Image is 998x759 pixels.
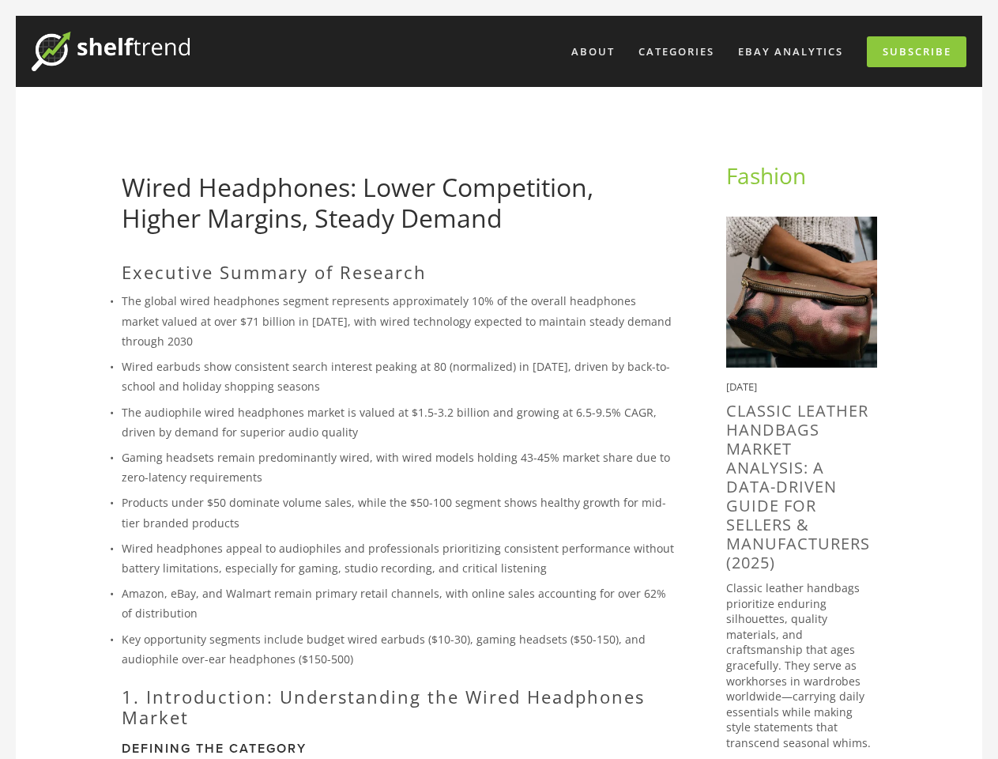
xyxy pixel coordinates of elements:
a: Classic Leather Handbags Market Analysis: A Data-Driven Guide for Sellers & Manufacturers (2025) [726,400,870,573]
p: Products under $50 dominate volume sales, while the $50-100 segment shows healthy growth for mid-... [122,493,676,532]
p: Classic leather handbags prioritize enduring silhouettes, quality materials, and craftsmanship th... [726,580,877,751]
div: Categories [628,39,725,65]
p: The global wired headphones segment represents approximately 10% of the overall headphones market... [122,291,676,351]
p: Wired earbuds show consistent search interest peaking at 80 (normalized) in [DATE], driven by bac... [122,357,676,396]
p: The audiophile wired headphones market is valued at $1.5-3.2 billion and growing at 6.5-9.5% CAGR... [122,402,676,442]
p: Amazon, eBay, and Walmart remain primary retail channels, with online sales accounting for over 6... [122,583,676,623]
time: [DATE] [726,379,757,394]
a: Subscribe [867,36,966,67]
h2: 1. Introduction: Understanding the Wired Headphones Market [122,686,676,728]
p: Wired headphones appeal to audiophiles and professionals prioritizing consistent performance with... [122,538,676,578]
a: About [561,39,625,65]
img: ShelfTrend [32,32,190,71]
a: Fashion [726,160,806,191]
a: Wired Headphones: Lower Competition, Higher Margins, Steady Demand [122,170,593,234]
h3: Defining the Category [122,741,676,756]
a: eBay Analytics [728,39,853,65]
h2: Executive Summary of Research [122,262,676,282]
img: Classic Leather Handbags Market Analysis: A Data-Driven Guide for Sellers &amp; Manufacturers (2025) [726,217,877,368]
p: Key opportunity segments include budget wired earbuds ($10-30), gaming headsets ($50-150), and au... [122,629,676,669]
p: Gaming headsets remain predominantly wired, with wired models holding 43-45% market share due to ... [122,447,676,487]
